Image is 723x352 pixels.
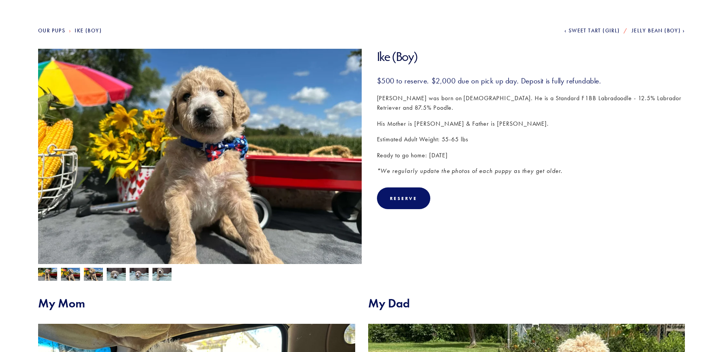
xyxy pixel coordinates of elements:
a: Sweet Tart (Girl) [564,27,620,34]
a: Our Pups [38,27,65,34]
img: Ike 1.jpg [107,267,126,282]
h2: My Dad [368,296,685,310]
img: Ike 2.jpg [130,268,149,282]
img: Ike 3.jpg [152,268,172,282]
div: Reserve [390,195,417,201]
div: Reserve [377,187,430,209]
p: [PERSON_NAME] was born on [DEMOGRAPHIC_DATA]. He is a Standard F1BB Labradoodle - 12.5% Labrador ... [377,93,685,113]
img: Ike 5.jpg [84,268,103,282]
h1: Ike (Boy) [377,49,685,64]
img: Ike 6.jpg [38,49,362,291]
a: Jelly Bean (Boy) [632,27,685,34]
p: Estimated Adult Weight: 55-65 lbs [377,134,685,144]
a: Ike (Boy) [75,27,102,34]
p: Ready to go home: [DATE] [377,150,685,160]
h3: $500 to reserve. $2,000 due on pick up day. Deposit is fully refundable. [377,76,685,86]
em: *We regularly update the photos of each puppy as they get older. [377,167,563,174]
h2: My Mom [38,296,355,310]
img: Ike 6.jpg [61,268,80,282]
span: Jelly Bean (Boy) [632,27,681,34]
img: Ike 4.jpg [38,268,57,282]
p: His Mother is [PERSON_NAME] & Father is [PERSON_NAME]. [377,119,685,129]
span: Sweet Tart (Girl) [569,27,620,34]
